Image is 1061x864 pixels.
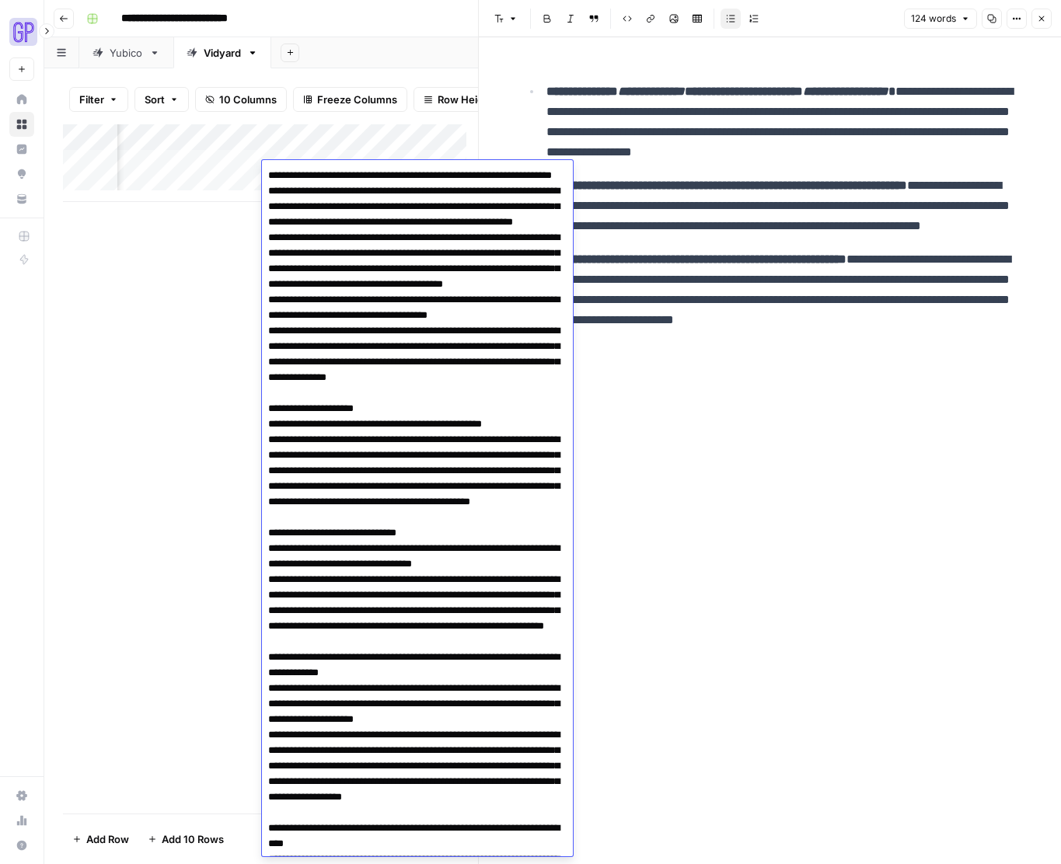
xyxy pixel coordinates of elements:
button: Freeze Columns [293,87,407,112]
a: Insights [9,137,34,162]
div: Vidyard [204,45,241,61]
a: Yubico [79,37,173,68]
a: Your Data [9,186,34,211]
button: Add Row [63,827,138,852]
span: 124 words [911,12,956,26]
button: 10 Columns [195,87,287,112]
a: Home [9,87,34,112]
a: Usage [9,808,34,833]
a: Opportunities [9,162,34,186]
button: Add 10 Rows [138,827,233,852]
button: Sort [134,87,189,112]
img: Growth Plays Logo [9,18,37,46]
a: Browse [9,112,34,137]
span: Filter [79,92,104,107]
button: Row Height [414,87,504,112]
span: Row Height [438,92,494,107]
div: Yubico [110,45,143,61]
button: Workspace: Growth Plays [9,12,34,51]
button: Help + Support [9,833,34,858]
button: Filter [69,87,128,112]
span: 10 Columns [219,92,277,107]
a: Settings [9,783,34,808]
button: 124 words [904,9,977,29]
span: Freeze Columns [317,92,397,107]
span: Add Row [86,831,129,847]
span: Sort [145,92,165,107]
a: Vidyard [173,37,271,68]
span: Add 10 Rows [162,831,224,847]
